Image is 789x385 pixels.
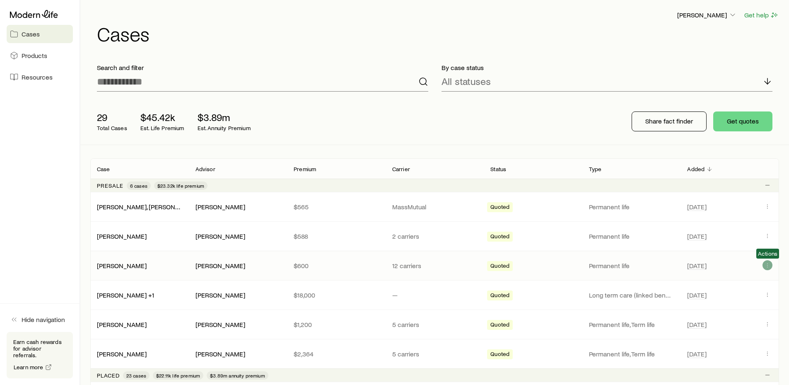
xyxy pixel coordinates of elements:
[157,182,204,189] span: $23.32k life premium
[645,117,693,125] p: Share fact finder
[97,182,123,189] p: Presale
[490,292,509,300] span: Quoted
[589,291,674,299] p: Long term care (linked benefit)
[442,63,773,72] p: By case status
[97,350,147,358] div: [PERSON_NAME]
[7,332,73,378] div: Earn cash rewards for advisor referrals.Learn more
[195,291,245,300] div: [PERSON_NAME]
[677,10,737,20] button: [PERSON_NAME]
[589,350,674,358] p: Permanent life, Term life
[97,203,198,211] a: [PERSON_NAME], [PERSON_NAME]
[687,320,707,329] span: [DATE]
[195,262,245,270] div: [PERSON_NAME]
[97,232,147,241] div: [PERSON_NAME]
[97,291,154,299] a: [PERSON_NAME] +1
[156,372,200,379] span: $22.11k life premium
[632,111,707,131] button: Share fact finder
[126,372,146,379] span: 23 cases
[490,166,506,172] p: Status
[392,320,478,329] p: 5 carriers
[97,63,428,72] p: Search and filter
[392,203,478,211] p: MassMutual
[13,339,66,358] p: Earn cash rewards for advisor referrals.
[97,232,147,240] a: [PERSON_NAME]
[490,262,509,271] span: Quoted
[490,203,509,212] span: Quoted
[97,262,147,270] div: [PERSON_NAME]
[7,310,73,329] button: Hide navigation
[294,320,379,329] p: $1,200
[22,51,47,60] span: Products
[744,10,779,20] button: Get help
[210,372,265,379] span: $3.89m annuity premium
[140,111,184,123] p: $45.42k
[677,11,737,19] p: [PERSON_NAME]
[22,30,40,38] span: Cases
[490,233,509,242] span: Quoted
[22,73,53,81] span: Resources
[687,262,707,270] span: [DATE]
[687,203,707,211] span: [DATE]
[490,321,509,330] span: Quoted
[97,125,127,131] p: Total Cases
[195,166,215,172] p: Advisor
[198,111,251,123] p: $3.89m
[7,46,73,65] a: Products
[7,68,73,86] a: Resources
[392,350,478,358] p: 5 carriers
[7,25,73,43] a: Cases
[97,320,147,328] a: [PERSON_NAME]
[195,232,245,241] div: [PERSON_NAME]
[97,320,147,329] div: [PERSON_NAME]
[294,166,316,172] p: Premium
[140,125,184,131] p: Est. Life Premium
[97,262,147,269] a: [PERSON_NAME]
[442,75,491,87] p: All statuses
[97,24,779,44] h1: Cases
[294,350,379,358] p: $2,364
[195,320,245,329] div: [PERSON_NAME]
[392,166,410,172] p: Carrier
[198,125,251,131] p: Est. Annuity Premium
[589,232,674,240] p: Permanent life
[130,182,147,189] span: 6 cases
[687,166,705,172] p: Added
[589,320,674,329] p: Permanent life, Term life
[490,351,509,359] span: Quoted
[97,350,147,358] a: [PERSON_NAME]
[195,350,245,358] div: [PERSON_NAME]
[392,291,478,299] p: —
[687,350,707,358] span: [DATE]
[687,232,707,240] span: [DATE]
[22,315,65,324] span: Hide navigation
[294,203,379,211] p: $565
[687,291,707,299] span: [DATE]
[97,203,182,211] div: [PERSON_NAME], [PERSON_NAME]
[97,372,120,379] p: Placed
[294,262,379,270] p: $600
[589,166,602,172] p: Type
[97,166,110,172] p: Case
[97,111,127,123] p: 29
[14,364,43,370] span: Learn more
[294,291,379,299] p: $18,000
[392,262,478,270] p: 12 carriers
[195,203,245,211] div: [PERSON_NAME]
[392,232,478,240] p: 2 carriers
[589,262,674,270] p: Permanent life
[294,232,379,240] p: $588
[713,111,772,131] button: Get quotes
[758,250,777,257] span: Actions
[589,203,674,211] p: Permanent life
